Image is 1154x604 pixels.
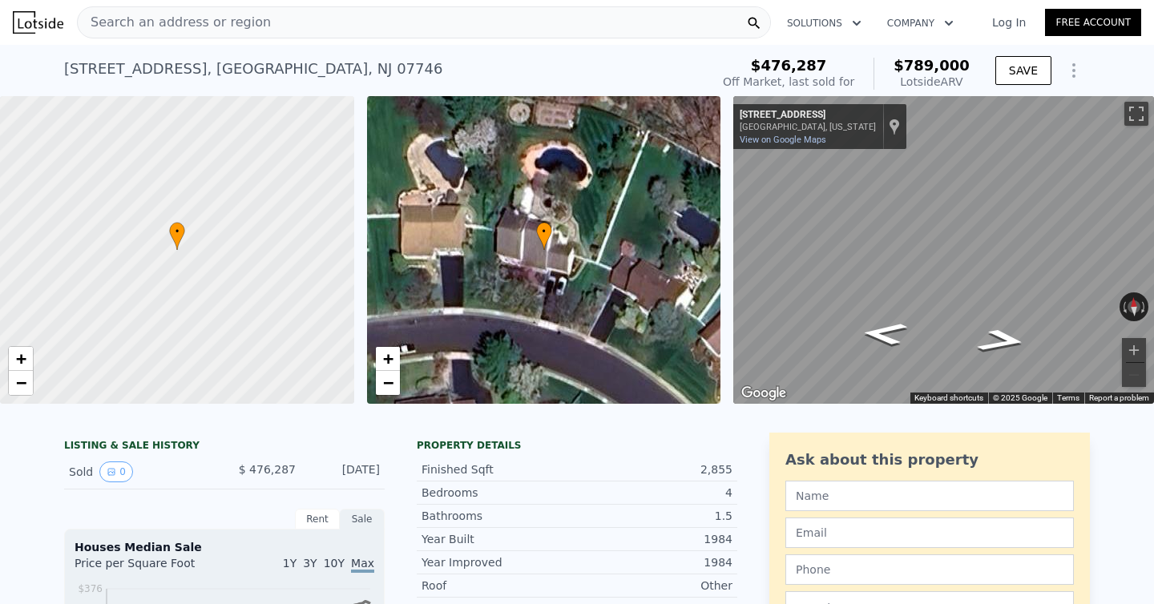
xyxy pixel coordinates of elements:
div: Property details [417,439,737,452]
button: Keyboard shortcuts [914,393,983,404]
a: Zoom in [9,347,33,371]
a: Terms (opens in new tab) [1057,393,1079,402]
a: Free Account [1045,9,1141,36]
button: Toggle fullscreen view [1124,102,1148,126]
input: Email [785,517,1074,548]
div: Year Built [422,531,577,547]
div: • [169,222,185,250]
div: 1984 [577,554,732,570]
a: Open this area in Google Maps (opens a new window) [737,383,790,404]
a: Show location on map [889,118,900,135]
button: Reset the view [1127,292,1140,322]
div: [DATE] [309,461,380,482]
div: 2,855 [577,461,732,477]
div: [STREET_ADDRESS] , [GEOGRAPHIC_DATA] , NJ 07746 [64,58,442,80]
div: 1984 [577,531,732,547]
button: View historical data [99,461,133,482]
a: View on Google Maps [740,135,826,145]
span: Max [351,557,374,573]
button: Show Options [1058,54,1090,87]
div: Houses Median Sale [75,539,374,555]
img: Google [737,383,790,404]
input: Phone [785,554,1074,585]
button: Solutions [774,9,874,38]
div: Bathrooms [422,508,577,524]
div: [GEOGRAPHIC_DATA], [US_STATE] [740,122,876,132]
a: Zoom out [376,371,400,395]
div: Finished Sqft [422,461,577,477]
a: Log In [973,14,1045,30]
span: 3Y [303,557,317,570]
div: [STREET_ADDRESS] [740,109,876,122]
div: Street View [733,96,1154,404]
button: Zoom in [1122,338,1146,362]
span: + [382,348,393,368]
path: Go East, Meadow Ln [956,324,1048,359]
div: Other [577,578,732,594]
input: Name [785,481,1074,511]
span: © 2025 Google [993,393,1047,402]
div: Sold [69,461,212,482]
a: Zoom in [376,347,400,371]
span: Search an address or region [78,13,271,32]
path: Go West, Meadow Ln [841,317,926,351]
div: 1.5 [577,508,732,524]
span: $476,287 [751,57,827,74]
div: Roof [422,578,577,594]
div: Year Improved [422,554,577,570]
button: Rotate clockwise [1140,292,1149,321]
div: Rent [295,509,340,530]
span: − [382,372,393,393]
button: Company [874,9,966,38]
button: Rotate counterclockwise [1120,292,1128,321]
div: Sale [340,509,385,530]
div: Ask about this property [785,449,1074,471]
div: • [536,222,552,250]
span: • [536,224,552,239]
div: LISTING & SALE HISTORY [64,439,385,455]
tspan: $376 [78,583,103,594]
div: Lotside ARV [894,74,970,90]
a: Report a problem [1089,393,1149,402]
div: Price per Square Foot [75,555,224,581]
span: 10Y [324,557,345,570]
span: $789,000 [894,57,970,74]
div: Off Market, last sold for [723,74,854,90]
span: + [16,348,26,368]
span: $ 476,287 [239,463,296,476]
div: 4 [577,485,732,501]
div: Bedrooms [422,485,577,501]
a: Zoom out [9,371,33,395]
span: − [16,372,26,393]
div: Map [733,96,1154,404]
button: Zoom out [1122,363,1146,387]
span: 1Y [283,557,297,570]
span: • [169,224,185,239]
img: Lotside [13,11,63,34]
button: SAVE [995,56,1051,85]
